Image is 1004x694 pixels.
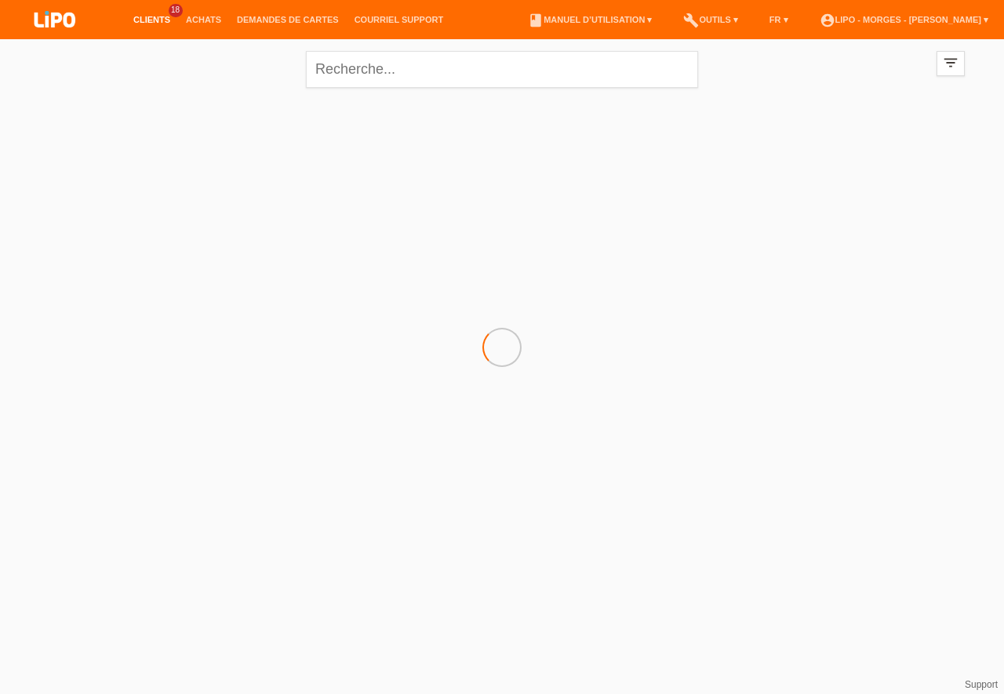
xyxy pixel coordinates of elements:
[306,51,698,88] input: Recherche...
[675,15,745,24] a: buildOutils ▾
[178,15,229,24] a: Achats
[520,15,660,24] a: bookManuel d’utilisation ▾
[965,679,998,690] a: Support
[229,15,347,24] a: Demandes de cartes
[683,13,699,28] i: build
[812,15,996,24] a: account_circleLIPO - Morges - [PERSON_NAME] ▾
[942,54,959,71] i: filter_list
[528,13,544,28] i: book
[125,15,178,24] a: Clients
[169,4,183,17] span: 18
[347,15,451,24] a: Courriel Support
[16,32,94,44] a: LIPO pay
[762,15,796,24] a: FR ▾
[820,13,835,28] i: account_circle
